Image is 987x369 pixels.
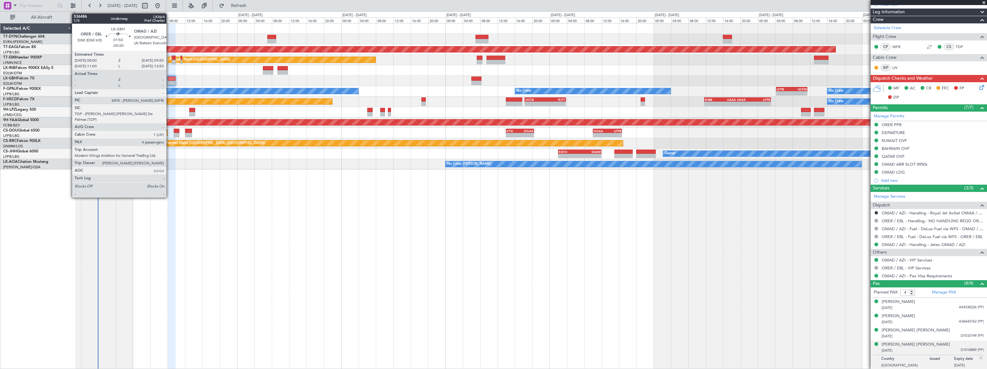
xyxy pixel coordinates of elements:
a: EVRA/[PERSON_NAME] [3,40,42,44]
div: UGTB [525,98,545,101]
span: F-GPNJ [3,87,17,91]
div: 08:00 [376,17,394,23]
span: T7-DYN [3,35,17,39]
div: [PERSON_NAME] [PERSON_NAME] [882,341,950,348]
a: ORER / EBL - VIP Services [882,265,931,271]
span: 9H-LPZ [3,108,16,112]
a: CS-RRCFalcon 900LX [3,139,40,143]
div: 00:00 [758,17,775,23]
span: Flight Crew [873,33,896,40]
div: 00:00 [133,17,151,23]
div: - [777,91,791,95]
div: 12:00 [289,17,307,23]
label: Planned PAX [874,289,897,296]
div: - [705,102,720,106]
span: Others [873,249,887,256]
div: 20:00 [324,17,341,23]
span: A36642762 (PP) [959,319,984,324]
div: OMAD ARR SLOT 0950z [882,162,928,167]
div: No Crew [829,97,843,106]
a: CS-DOUGlobal 6500 [3,129,40,132]
div: [DATE] - [DATE] [655,13,679,18]
div: 20:00 [428,17,446,23]
div: 12:00 [498,17,515,23]
a: LFPB/LBG [3,102,20,107]
div: - [545,102,565,106]
div: [DATE] - [DATE] [134,13,158,18]
div: 20:00 [845,17,862,23]
div: - [737,102,754,106]
span: [DATE] [882,348,892,353]
div: Add new [881,178,984,183]
div: Planned Maint [GEOGRAPHIC_DATA] ([GEOGRAPHIC_DATA]) [165,138,265,148]
a: FCBB/BZV [3,123,20,128]
span: LX-GBH [3,77,17,80]
a: OMAD / AZI - Handling - Jetex OMAD / AZI [882,242,965,247]
div: 16:00 [515,17,532,23]
div: - [559,154,580,158]
div: - [506,133,520,137]
div: 04:00 [671,17,689,23]
div: [DATE] - [DATE] [77,13,101,18]
div: [DATE] - [DATE] [551,13,575,18]
div: 08:00 [272,17,289,23]
div: 20:00 [636,17,654,23]
div: 12:00 [810,17,828,23]
div: 20:00 [116,17,133,23]
div: 00:00 [654,17,671,23]
div: EHAM [90,150,112,154]
span: (7/7) [964,104,973,111]
div: RJBB [705,98,720,101]
div: KSFO [559,150,580,154]
div: LFPB [777,87,791,91]
a: CS-JHHGlobal 6000 [3,150,38,153]
div: 04:00 [775,17,793,23]
a: LX-GBHFalcon 7X [3,77,34,80]
div: 12:00 [81,17,98,23]
span: Crew [873,16,884,23]
a: LFPB/LBG [3,92,20,96]
span: [DATE] [882,305,892,310]
a: T7-EAGLFalcon 8X [3,45,36,49]
div: 00:00 [445,17,463,23]
img: close [978,355,984,361]
span: CS-RRC [3,139,17,143]
a: OMAD / AZI - Handling - Royal Jet Avitat OMAA / AUH [882,210,984,216]
div: - [520,133,533,137]
div: BAHRAIN OVF [882,146,909,151]
div: ISP [880,64,891,71]
div: CS [944,43,954,50]
div: UAAA [737,98,754,101]
span: T7-EMI [3,56,16,59]
div: [PERSON_NAME] [882,313,915,319]
a: OMAD / AZI - Pax Visa Requirements [882,273,952,279]
a: LX-INBFalcon 900EX EASy II [3,66,53,70]
a: LX-AOACitation Mustang [3,160,48,164]
span: T7-EAGL [3,45,19,49]
div: No Crew [PERSON_NAME] [447,159,491,169]
span: All Aircraft [16,15,67,20]
div: 08:00 [584,17,602,23]
a: LFMN/NCE [3,60,22,65]
div: Owner [665,149,675,158]
a: LFMD/CEQ [3,113,22,117]
span: CR [926,85,931,92]
div: 00:00 [862,17,879,23]
div: DGAA [593,129,607,133]
a: Schedule Crew [874,25,901,31]
a: ORER / EBL - Handling - NO HANDLING REQD ORER/EBL [882,218,984,224]
a: LFPB/LBG [3,154,20,159]
span: [DATE] - [DATE] [108,3,137,9]
div: [PERSON_NAME] [882,299,915,305]
span: AC [910,85,916,92]
span: Services [873,185,889,192]
div: 20:00 [532,17,550,23]
div: 12:00 [185,17,203,23]
button: Refresh [216,1,254,11]
div: 20:00 [741,17,758,23]
div: [DATE] - [DATE] [238,13,263,18]
div: 16:00 [411,17,428,23]
a: EDLW/DTM [3,71,22,76]
span: MF [893,85,899,92]
div: 04:00 [255,17,272,23]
